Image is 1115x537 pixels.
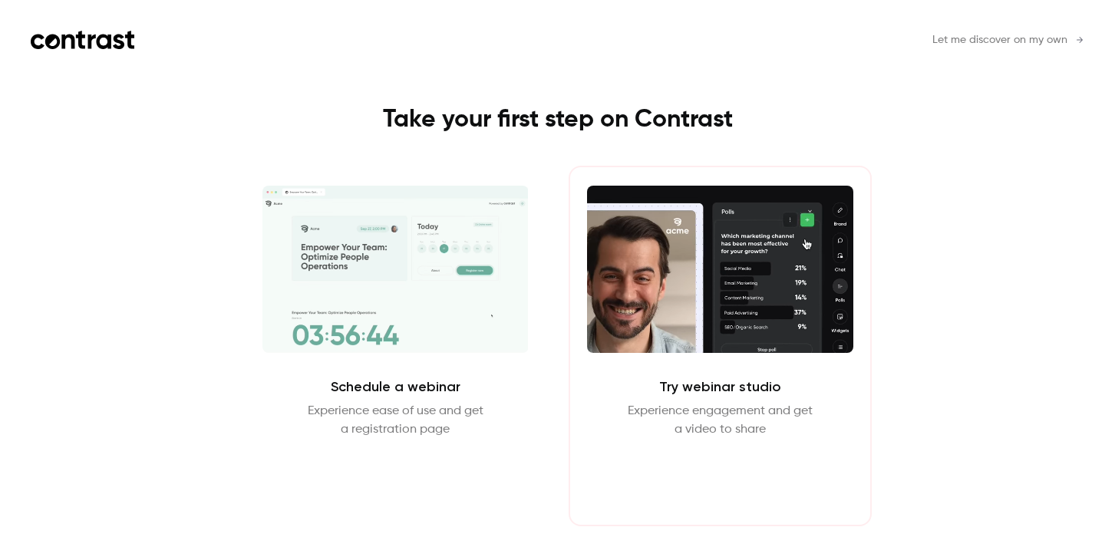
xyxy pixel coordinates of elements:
[671,457,770,494] button: Enter Studio
[659,377,781,396] h2: Try webinar studio
[628,402,813,439] p: Experience engagement and get a video to share
[932,32,1067,48] span: Let me discover on my own
[213,104,902,135] h1: Take your first step on Contrast
[308,402,483,439] p: Experience ease of use and get a registration page
[331,377,460,396] h2: Schedule a webinar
